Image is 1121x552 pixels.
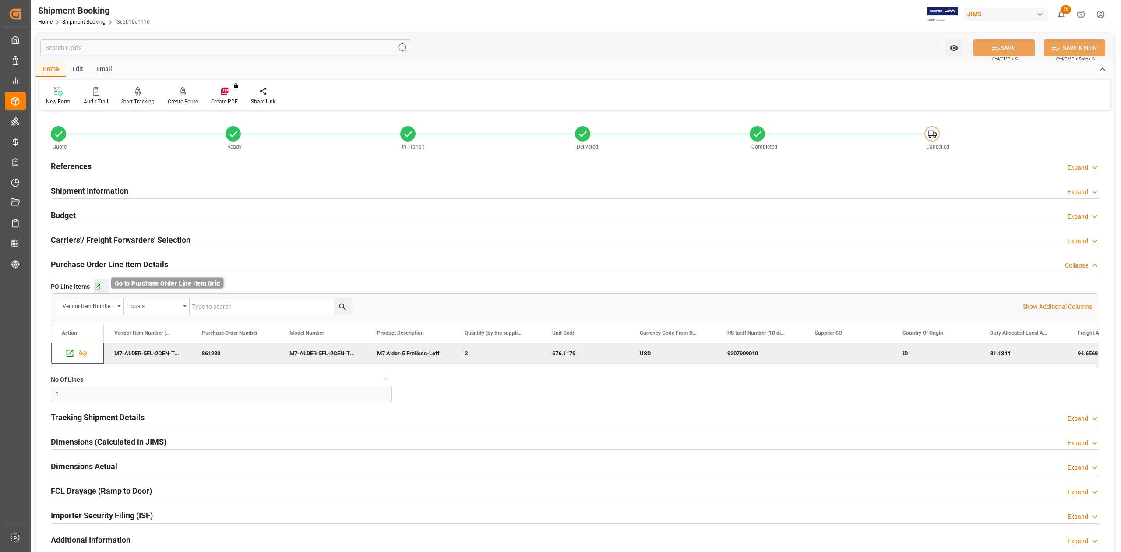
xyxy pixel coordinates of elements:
[51,282,90,291] span: PO Line Items
[577,144,598,150] span: Delivered
[40,39,411,56] input: Search Fields
[751,144,777,150] span: Completed
[980,343,1067,364] div: 81.1344
[964,6,1051,22] button: JIMS
[168,98,198,106] div: Create Route
[190,298,351,315] input: Type to search
[53,144,67,150] span: Quote
[377,330,424,336] span: Product Description
[1068,439,1088,448] div: Expand
[191,343,279,364] div: 861230
[51,411,145,423] h2: Tracking Shipment Details
[1068,463,1088,472] div: Expand
[94,279,109,294] button: Go to Purchase Order Line Item Grid
[1022,302,1092,311] p: Show Additional Columns
[964,8,1048,21] div: JIMS
[1068,188,1088,197] div: Expand
[251,98,275,106] div: Share Link
[1065,261,1088,270] div: Collapse
[128,300,180,310] div: Equals
[51,258,168,270] h2: Purchase Order Line Item Details
[1068,163,1088,172] div: Expand
[454,343,542,364] div: 2
[815,330,842,336] span: Supplier SO
[629,343,717,364] div: USD
[51,436,166,448] h2: Dimensions (Calculated in JIMS)
[51,209,76,221] h2: Budget
[62,330,77,336] div: Action
[945,39,963,56] button: open menu
[202,330,257,336] span: Purchase Order Number
[640,330,698,336] span: Currency Code From Detail
[381,373,392,385] button: No Of Lines
[227,144,242,150] span: Ready
[990,330,1049,336] span: Duty Allocated Local Amount
[38,19,53,25] a: Home
[36,62,66,77] div: Home
[124,298,190,315] button: open menu
[1056,56,1095,62] span: Ctrl/CMD + Shift + S
[1068,537,1088,546] div: Expand
[1071,4,1091,24] button: Help Center
[926,144,949,150] span: Cancelled
[892,343,980,364] div: ID
[552,330,574,336] span: Unit Cost
[58,298,124,315] button: open menu
[279,343,367,364] div: M7-ALDER-5FL-2GEN-TBL-LH
[121,98,155,106] div: Start Tracking
[902,330,943,336] span: Country Of Origin
[717,343,804,364] div: 9207909010
[51,343,104,364] div: Press SPACE to deselect this row.
[1068,212,1088,221] div: Expand
[1068,512,1088,521] div: Expand
[289,330,324,336] span: Model Number
[727,330,786,336] span: HS tariff Number (10 digit classification code)
[1068,414,1088,423] div: Expand
[84,98,108,106] div: Audit Trail
[114,330,173,336] span: Vendor Item Number (By The Supplier)
[992,56,1018,62] span: Ctrl/CMD + S
[51,375,83,384] span: No Of Lines
[66,62,90,77] div: Edit
[104,343,191,364] div: M7-ALDER-5FL-2GEN-TBL-LH
[402,144,424,150] span: In-Transit
[1068,488,1088,497] div: Expand
[51,460,117,472] h2: Dimensions Actual
[38,4,150,17] div: Shipment Booking
[62,19,106,25] a: Shipment Booking
[51,510,153,521] h2: Importer Security Filing (ISF)
[46,98,71,106] div: New Form
[51,160,92,172] h2: References
[111,278,224,289] div: Go to Purchase Order Line Item Grid
[63,300,114,310] div: Vendor Item Number (By The Supplier)
[51,534,130,546] h2: Additional Information
[927,7,958,22] img: Exertis%20JAM%20-%20Email%20Logo.jpg_1722504956.jpg
[542,343,629,364] div: 676.1179
[367,343,454,364] div: M7 Alder-5 Fretless-Left
[465,330,523,336] span: Quantity (by the supplier)
[51,185,128,197] h2: Shipment Information
[1068,237,1088,246] div: Expand
[334,298,351,315] button: search button
[51,485,152,497] h2: FCL Drayage (Ramp to Door)
[1044,39,1105,56] button: SAVE & NEW
[973,39,1035,56] button: SAVE
[51,234,190,246] h2: Carriers'/ Freight Forwarders' Selection
[1061,5,1071,14] span: 16
[90,62,119,77] div: Email
[1051,4,1071,24] button: show 16 new notifications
